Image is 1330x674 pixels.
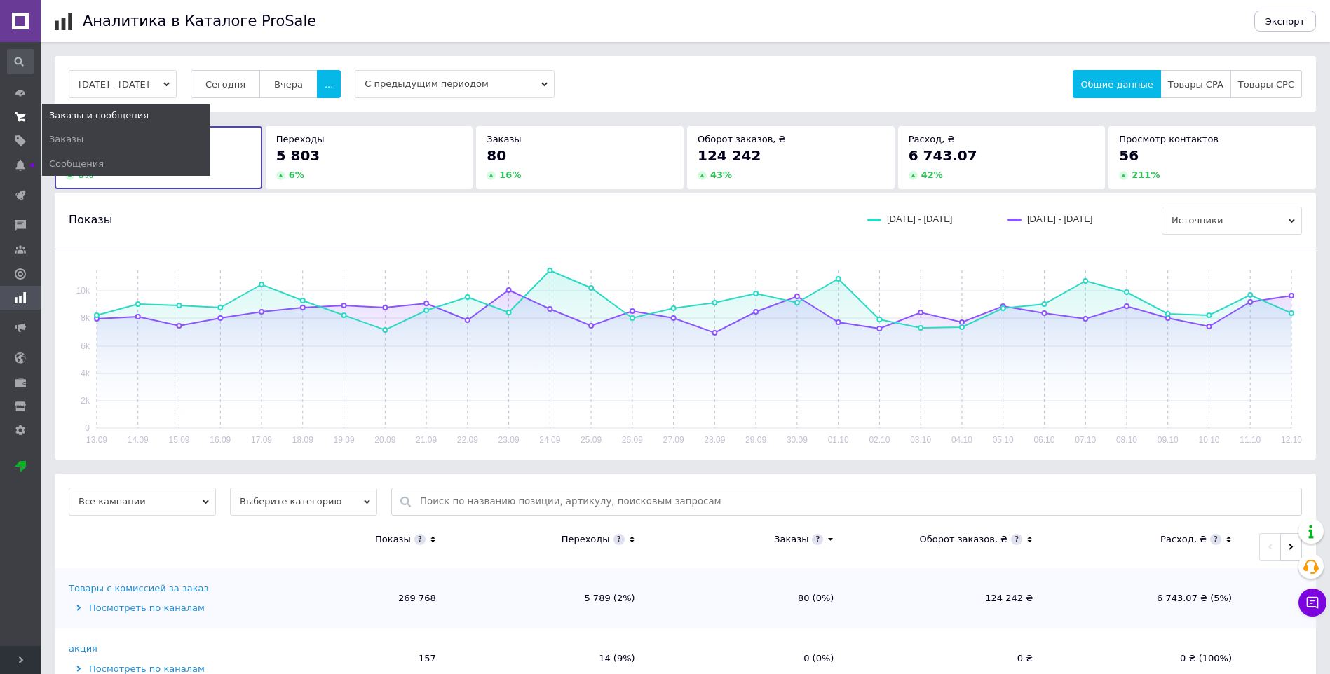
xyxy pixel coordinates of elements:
[1075,435,1096,445] text: 07.10
[49,133,83,146] span: Заказы
[416,435,437,445] text: 21.09
[49,109,149,122] span: Заказы и сообщения
[81,341,90,351] text: 6k
[1281,435,1302,445] text: 12.10
[1240,435,1261,445] text: 11.10
[562,533,610,546] div: Переходы
[1238,79,1294,90] span: Товары CPC
[289,170,304,180] span: 6 %
[622,435,643,445] text: 26.09
[1265,16,1305,27] span: Экспорт
[487,134,521,144] span: Заказы
[457,435,478,445] text: 22.09
[292,435,313,445] text: 18.09
[1033,435,1054,445] text: 06.10
[499,170,521,180] span: 16 %
[259,70,318,98] button: Вчера
[86,435,107,445] text: 13.09
[704,435,725,445] text: 28.09
[69,642,97,655] div: акция
[1168,79,1223,90] span: Товары CPA
[325,79,333,90] span: ...
[909,134,955,144] span: Расход, ₴
[317,70,341,98] button: ...
[1298,589,1326,617] button: Чат с покупателем
[539,435,560,445] text: 24.09
[355,70,555,98] span: С предыдущим периодом
[1254,11,1316,32] button: Экспорт
[1132,170,1160,180] span: 211 %
[69,212,112,228] span: Показы
[1119,134,1219,144] span: Просмотр контактов
[76,286,90,296] text: 10k
[374,435,395,445] text: 20.09
[81,396,90,406] text: 2k
[49,158,104,170] span: Сообщения
[210,435,231,445] text: 16.09
[1116,435,1137,445] text: 08.10
[698,147,761,164] span: 124 242
[581,435,602,445] text: 25.09
[128,435,149,445] text: 14.09
[869,435,890,445] text: 02.10
[774,533,808,546] div: Заказы
[1230,70,1302,98] button: Товары CPC
[81,313,90,323] text: 8k
[69,582,208,595] div: Товары с комиссией за заказ
[69,602,247,614] div: Посмотреть по каналам
[81,369,90,378] text: 4k
[498,435,520,445] text: 23.09
[42,128,210,151] a: Заказы
[1073,70,1160,98] button: Общие данные
[420,488,1294,515] input: Поиск по названию позиции, артикулу, поисковым запросам
[191,70,260,98] button: Сегодня
[230,488,377,516] span: Выберите категорию
[1162,207,1302,235] span: Источники
[910,435,931,445] text: 03.10
[42,152,210,176] a: Сообщения
[1047,568,1246,628] td: 6 743.07 ₴ (5%)
[276,134,325,144] span: Переходы
[83,13,316,29] h1: Аналитика в Каталоге ProSale
[663,435,684,445] text: 27.09
[487,147,506,164] span: 80
[1160,533,1207,546] div: Расход, ₴
[828,435,849,445] text: 01.10
[698,134,786,144] span: Оборот заказов, ₴
[951,435,972,445] text: 04.10
[205,79,245,90] span: Сегодня
[649,568,848,628] td: 80 (0%)
[848,568,1047,628] td: 124 242 ₴
[1119,147,1139,164] span: 56
[169,435,190,445] text: 15.09
[69,70,177,98] button: [DATE] - [DATE]
[1198,435,1219,445] text: 10.10
[85,423,90,433] text: 0
[375,533,411,546] div: Показы
[710,170,732,180] span: 43 %
[745,435,766,445] text: 29.09
[920,533,1008,546] div: Оборот заказов, ₴
[69,488,216,516] span: Все кампании
[276,147,320,164] span: 5 803
[251,435,272,445] text: 17.09
[787,435,808,445] text: 30.09
[921,170,943,180] span: 42 %
[1158,435,1179,445] text: 09.10
[251,568,450,628] td: 269 768
[274,79,303,90] span: Вчера
[1160,70,1231,98] button: Товары CPA
[993,435,1014,445] text: 05.10
[450,568,649,628] td: 5 789 (2%)
[334,435,355,445] text: 19.09
[909,147,977,164] span: 6 743.07
[1080,79,1153,90] span: Общие данные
